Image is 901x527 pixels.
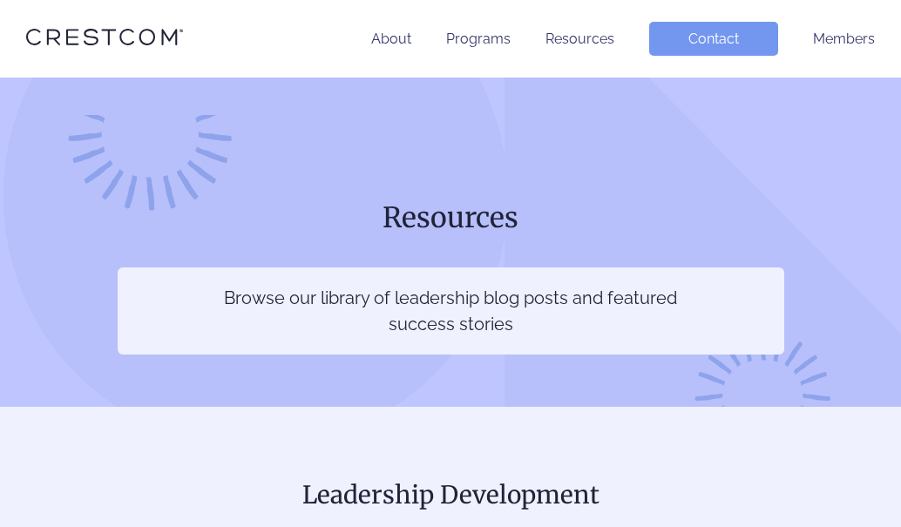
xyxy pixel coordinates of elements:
[545,30,614,47] a: Resources
[223,285,679,337] p: Browse our library of leadership blog posts and featured success stories
[649,22,778,56] a: Contact
[813,30,875,47] a: Members
[446,30,511,47] a: Programs
[118,199,784,236] h1: Resources
[371,30,411,47] a: About
[26,476,875,513] h2: Leadership Development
